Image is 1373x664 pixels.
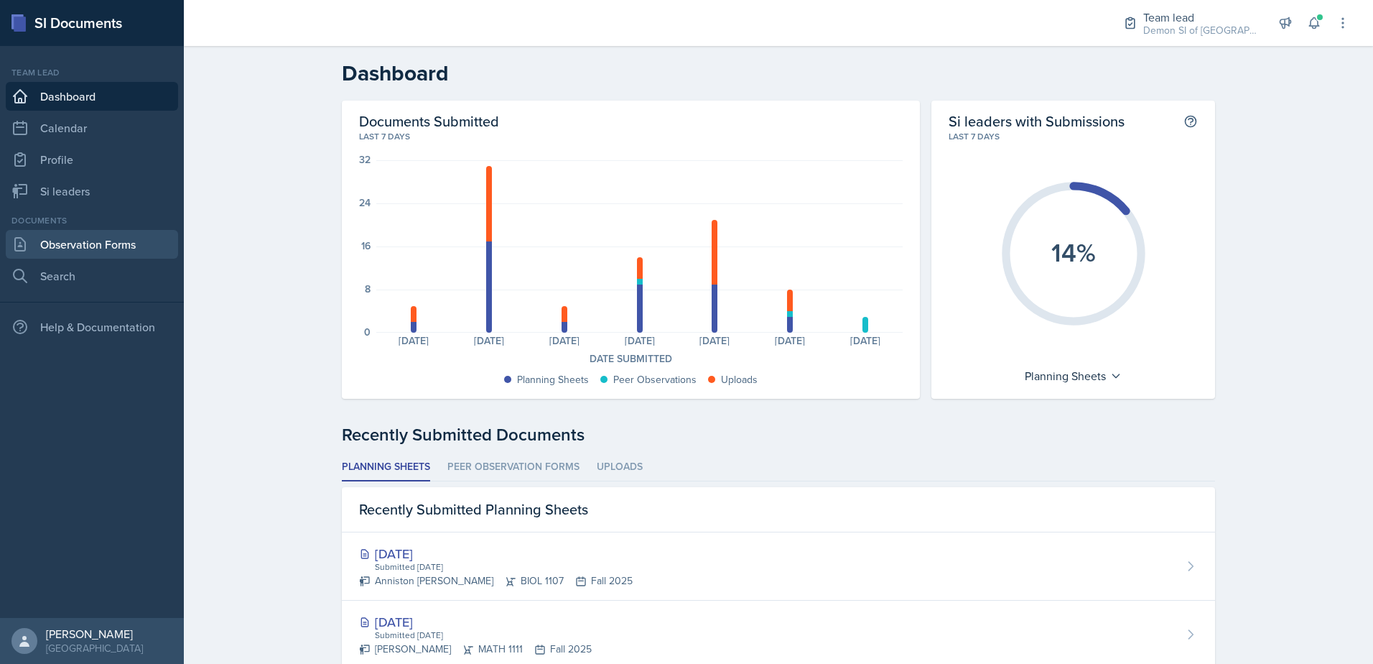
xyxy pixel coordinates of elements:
[6,177,178,206] a: Si leaders
[1143,9,1258,26] div: Team lead
[359,351,903,366] div: Date Submitted
[342,422,1215,448] div: Recently Submitted Documents
[721,372,758,387] div: Uploads
[6,262,178,290] a: Search
[1051,234,1096,271] text: 14%
[359,544,633,563] div: [DATE]
[373,561,633,573] div: Submitted [DATE]
[1143,23,1258,38] div: Demon SI of [GEOGRAPHIC_DATA] / Fall 2025
[949,112,1125,130] h2: Si leaders with Submissions
[452,336,527,346] div: [DATE]
[6,214,178,227] div: Documents
[753,336,828,346] div: [DATE]
[677,336,753,346] div: [DATE]
[359,198,371,208] div: 24
[613,372,697,387] div: Peer Observations
[361,241,371,251] div: 16
[364,327,371,337] div: 0
[6,82,178,111] a: Dashboard
[517,372,589,387] div: Planning Sheets
[359,155,371,165] div: 32
[527,336,602,346] div: [DATE]
[828,336,903,346] div: [DATE]
[602,336,677,346] div: [DATE]
[359,573,633,589] div: Anniston [PERSON_NAME] BIOL 1107 Fall 2025
[342,453,430,481] li: Planning Sheets
[373,629,592,642] div: Submitted [DATE]
[365,284,371,294] div: 8
[46,641,143,655] div: [GEOGRAPHIC_DATA]
[6,230,178,259] a: Observation Forms
[359,112,903,130] h2: Documents Submitted
[6,313,178,341] div: Help & Documentation
[342,487,1215,532] div: Recently Submitted Planning Sheets
[342,60,1215,86] h2: Dashboard
[46,627,143,641] div: [PERSON_NAME]
[359,612,592,632] div: [DATE]
[949,130,1198,143] div: Last 7 days
[376,336,452,346] div: [DATE]
[359,642,592,657] div: [PERSON_NAME] MATH 1111 Fall 2025
[597,453,643,481] li: Uploads
[359,130,903,143] div: Last 7 days
[6,114,178,142] a: Calendar
[342,532,1215,601] a: [DATE] Submitted [DATE] Anniston [PERSON_NAME]BIOL 1107Fall 2025
[6,145,178,174] a: Profile
[447,453,580,481] li: Peer Observation Forms
[6,66,178,79] div: Team lead
[1018,364,1129,387] div: Planning Sheets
